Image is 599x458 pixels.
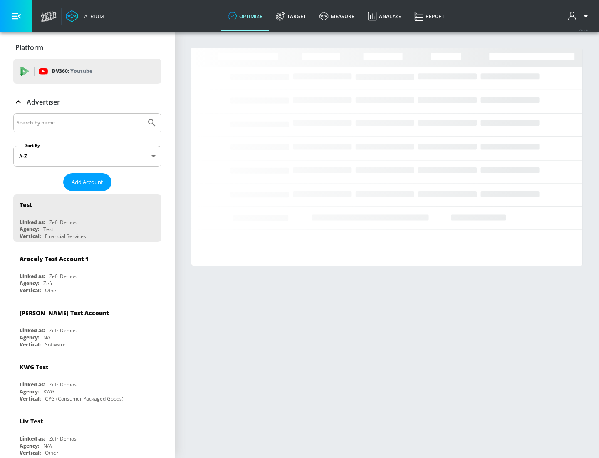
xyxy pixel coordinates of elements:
[20,273,45,280] div: Linked as:
[45,395,124,402] div: CPG (Consumer Packaged Goods)
[43,388,54,395] div: KWG
[20,341,41,348] div: Vertical:
[20,363,48,371] div: KWG Test
[269,1,313,31] a: Target
[45,233,86,240] div: Financial Services
[81,12,104,20] div: Atrium
[49,273,77,280] div: Zefr Demos
[52,67,92,76] p: DV360:
[20,449,41,456] div: Vertical:
[20,226,39,233] div: Agency:
[43,334,50,341] div: NA
[49,219,77,226] div: Zefr Demos
[15,43,43,52] p: Platform
[20,255,89,263] div: Aracely Test Account 1
[20,334,39,341] div: Agency:
[13,249,161,296] div: Aracely Test Account 1Linked as:Zefr DemosAgency:ZefrVertical:Other
[20,442,39,449] div: Agency:
[579,27,591,32] span: v 4.24.0
[45,449,58,456] div: Other
[20,309,109,317] div: [PERSON_NAME] Test Account
[13,303,161,350] div: [PERSON_NAME] Test AccountLinked as:Zefr DemosAgency:NAVertical:Software
[43,226,53,233] div: Test
[20,395,41,402] div: Vertical:
[49,381,77,388] div: Zefr Demos
[20,201,32,209] div: Test
[361,1,408,31] a: Analyze
[20,280,39,287] div: Agency:
[20,233,41,240] div: Vertical:
[63,173,111,191] button: Add Account
[49,327,77,334] div: Zefr Demos
[49,435,77,442] div: Zefr Demos
[27,97,60,107] p: Advertiser
[13,36,161,59] div: Platform
[13,357,161,404] div: KWG TestLinked as:Zefr DemosAgency:KWGVertical:CPG (Consumer Packaged Goods)
[20,381,45,388] div: Linked as:
[24,143,42,148] label: Sort By
[43,280,53,287] div: Zefr
[13,194,161,242] div: TestLinked as:Zefr DemosAgency:TestVertical:Financial Services
[221,1,269,31] a: optimize
[20,435,45,442] div: Linked as:
[13,59,161,84] div: DV360: Youtube
[20,388,39,395] div: Agency:
[13,90,161,114] div: Advertiser
[408,1,451,31] a: Report
[45,341,66,348] div: Software
[70,67,92,75] p: Youtube
[43,442,52,449] div: N/A
[66,10,104,22] a: Atrium
[72,177,103,187] span: Add Account
[20,219,45,226] div: Linked as:
[20,417,43,425] div: Liv Test
[20,287,41,294] div: Vertical:
[13,146,161,167] div: A-Z
[20,327,45,334] div: Linked as:
[17,117,143,128] input: Search by name
[45,287,58,294] div: Other
[313,1,361,31] a: measure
